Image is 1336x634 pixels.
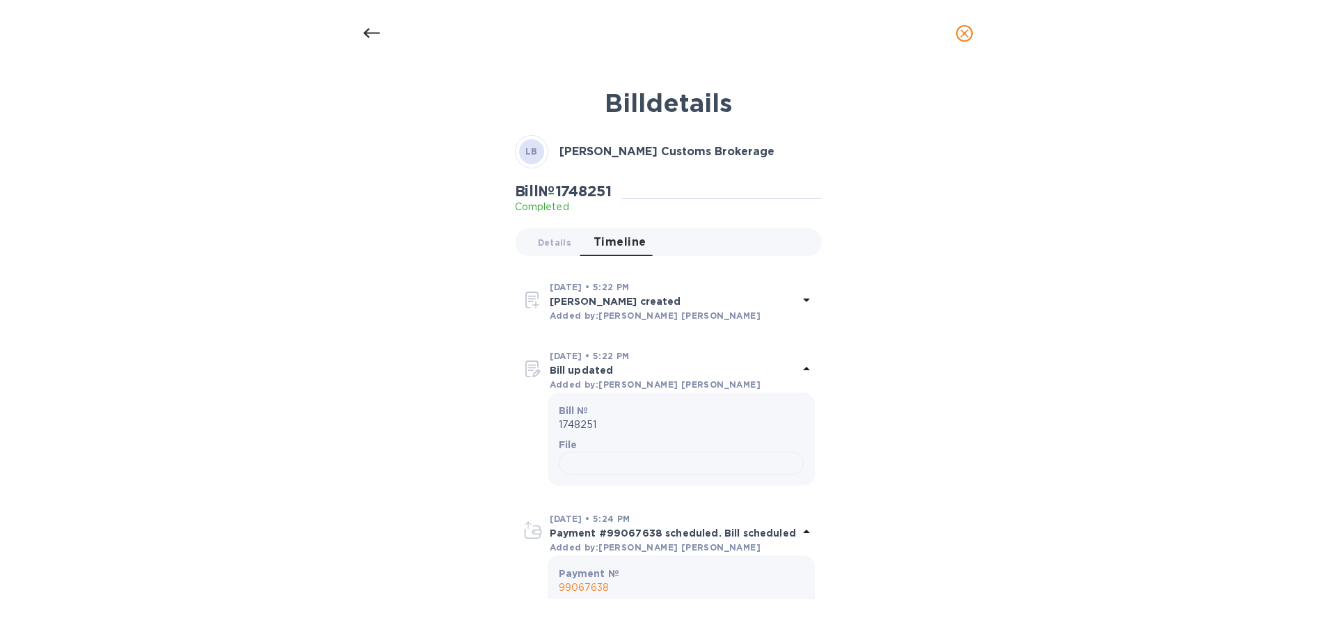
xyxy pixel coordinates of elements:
span: Details [538,235,571,250]
span: Timeline [594,232,646,252]
h2: Bill № 1748251 [515,182,612,200]
p: [PERSON_NAME] created [550,294,798,308]
b: Added by: [PERSON_NAME] [PERSON_NAME] [550,310,761,321]
button: close [948,17,981,50]
div: [DATE] • 5:22 PM[PERSON_NAME] createdAdded by:[PERSON_NAME] [PERSON_NAME] [522,280,815,323]
div: [DATE] • 5:22 PMBill updatedAdded by:[PERSON_NAME] [PERSON_NAME] [522,348,815,393]
div: [DATE] • 5:24 PMPayment #99067638 scheduled. Bill scheduledAdded by:[PERSON_NAME] [PERSON_NAME] [522,511,815,555]
p: Completed [515,200,612,214]
b: Added by: [PERSON_NAME] [PERSON_NAME] [550,379,761,390]
p: Payment #99067638 scheduled. Bill scheduled [550,526,798,540]
b: Added by: [PERSON_NAME] [PERSON_NAME] [550,542,761,553]
b: File [559,439,578,450]
b: Bill details [605,88,732,118]
b: [PERSON_NAME] Customs Brokerage [559,145,774,158]
b: LB [525,146,538,157]
b: [DATE] • 5:22 PM [550,351,630,361]
b: Bill № [559,405,589,416]
p: 1748251 [559,418,804,432]
b: [DATE] • 5:24 PM [550,514,630,524]
p: 99067638 [559,580,804,595]
b: Payment № [559,568,619,579]
p: Bill updated [550,363,798,377]
b: [DATE] • 5:22 PM [550,282,630,292]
